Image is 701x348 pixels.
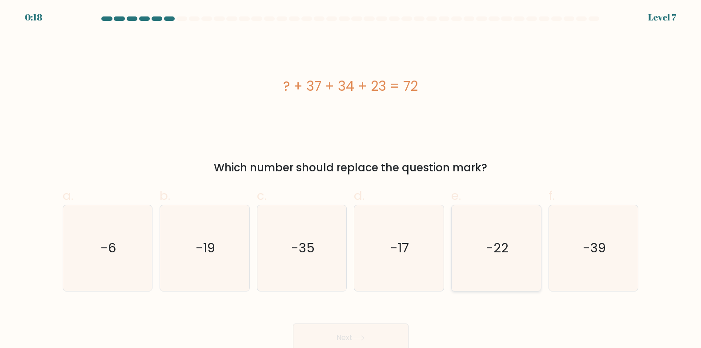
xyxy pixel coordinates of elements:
[583,239,606,257] text: -39
[100,239,116,257] text: -6
[486,239,509,257] text: -22
[291,239,315,257] text: -35
[549,187,555,204] span: f.
[25,11,42,24] div: 0:18
[391,239,409,257] text: -17
[451,187,461,204] span: e.
[160,187,170,204] span: b.
[257,187,267,204] span: c.
[196,239,215,257] text: -19
[63,187,73,204] span: a.
[648,11,676,24] div: Level 7
[68,160,633,176] div: Which number should replace the question mark?
[354,187,365,204] span: d.
[63,76,639,96] div: ? + 37 + 34 + 23 = 72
